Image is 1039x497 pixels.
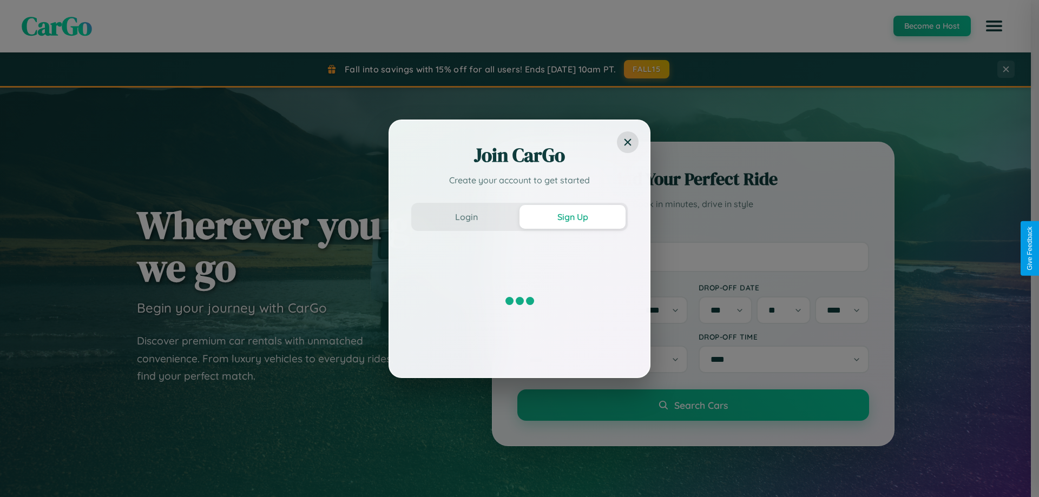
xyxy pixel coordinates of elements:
button: Login [413,205,519,229]
h2: Join CarGo [411,142,628,168]
iframe: Intercom live chat [11,460,37,486]
button: Sign Up [519,205,626,229]
p: Create your account to get started [411,174,628,187]
div: Give Feedback [1026,227,1034,270]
